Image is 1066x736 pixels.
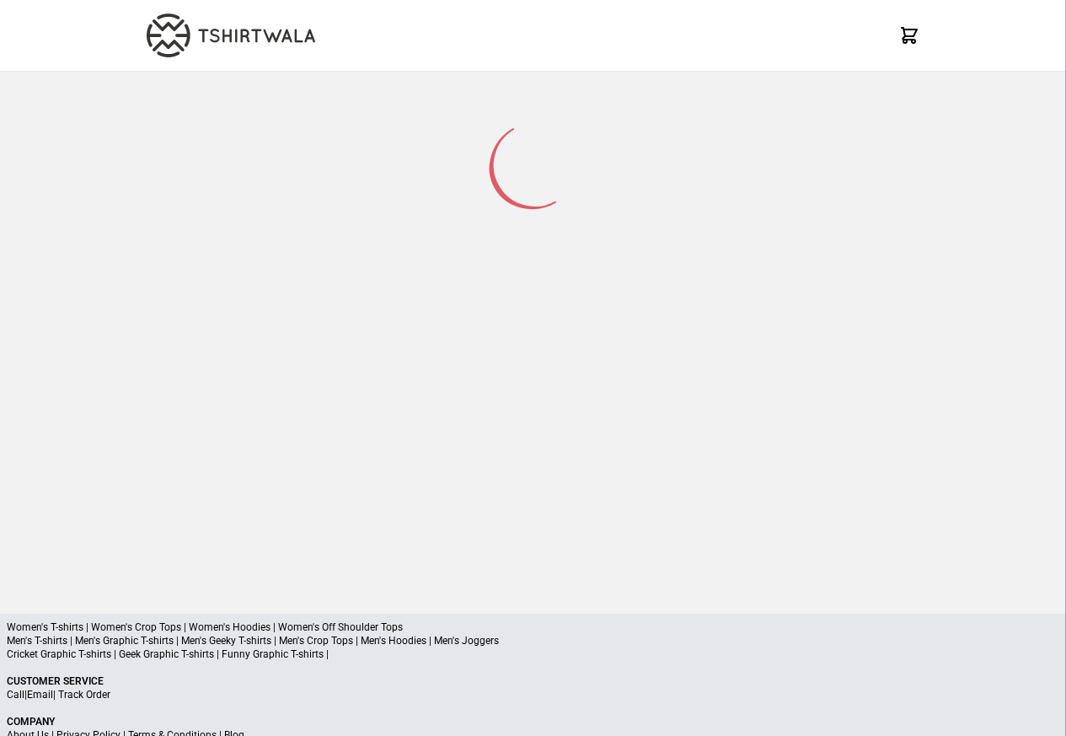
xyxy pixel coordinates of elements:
a: Call [7,689,24,701]
p: Company [7,715,1059,728]
img: TW-LOGO-400-104.png [147,13,315,57]
a: Track Order [58,689,110,701]
p: | | [7,688,1059,701]
p: Men's T-shirts | Men's Graphic T-shirts | Men's Geeky T-shirts | Men's Crop Tops | Men's Hoodies ... [7,634,1059,647]
p: Customer Service [7,674,1059,688]
p: Women's T-shirts | Women's Crop Tops | Women's Hoodies | Women's Off Shoulder Tops [7,620,1059,634]
p: Cricket Graphic T-shirts | Geek Graphic T-shirts | Funny Graphic T-shirts | [7,647,1059,661]
a: Email [27,689,53,701]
